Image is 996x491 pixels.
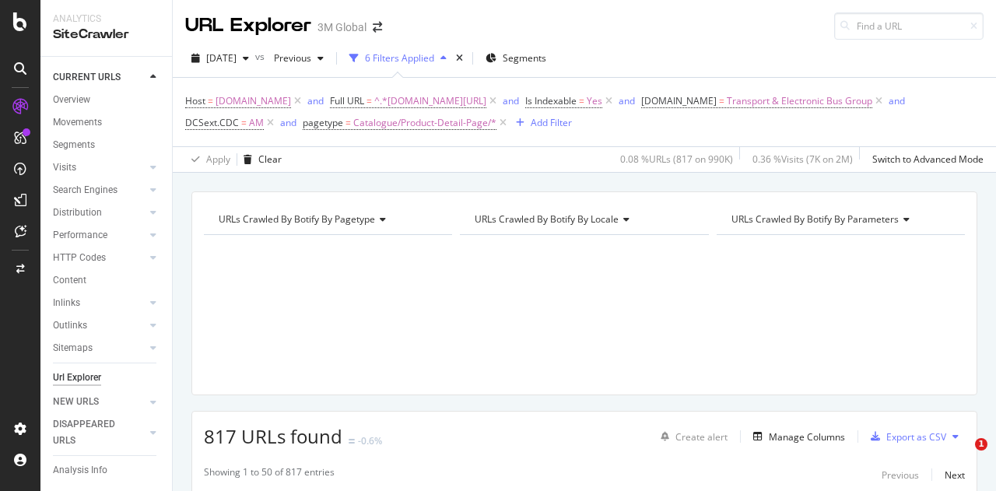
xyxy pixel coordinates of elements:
div: Sitemaps [53,340,93,356]
div: Movements [53,114,102,131]
div: CURRENT URLS [53,69,121,86]
a: Analysis Info [53,462,161,479]
span: pagetype [303,116,343,129]
h4: URLs Crawled By Botify By parameters [728,207,951,232]
button: Previous [268,46,330,71]
div: 3M Global [317,19,366,35]
button: Create alert [654,424,728,449]
div: Overview [53,92,90,108]
div: and [307,94,324,107]
h4: URLs Crawled By Botify By locale [472,207,694,232]
span: = [345,116,351,129]
a: Segments [53,137,161,153]
span: Yes [587,90,602,112]
span: = [241,116,247,129]
div: Segments [53,137,95,153]
div: Analytics [53,12,160,26]
span: = [208,94,213,107]
button: Previous [882,465,919,484]
img: Equal [349,439,355,444]
iframe: Intercom live chat [943,438,980,475]
button: Apply [185,147,230,172]
span: URLs Crawled By Botify By locale [475,212,619,226]
a: Sitemaps [53,340,146,356]
a: NEW URLS [53,394,146,410]
span: Host [185,94,205,107]
button: 6 Filters Applied [343,46,453,71]
div: 0.36 % Visits ( 7K on 2M ) [752,153,853,166]
input: Find a URL [834,12,984,40]
button: Clear [237,147,282,172]
a: Visits [53,160,146,176]
a: Performance [53,227,146,244]
a: Content [53,272,161,289]
span: = [719,94,724,107]
div: Showing 1 to 50 of 817 entries [204,465,335,484]
button: Segments [479,46,552,71]
span: Segments [503,51,546,65]
button: Add Filter [510,114,572,132]
a: CURRENT URLS [53,69,146,86]
span: URLs Crawled By Botify By parameters [731,212,899,226]
div: and [619,94,635,107]
span: 1 [975,438,987,451]
button: and [307,93,324,108]
a: HTTP Codes [53,250,146,266]
div: Apply [206,153,230,166]
a: Movements [53,114,161,131]
div: Add Filter [531,116,572,129]
div: Performance [53,227,107,244]
div: Content [53,272,86,289]
div: Distribution [53,205,102,221]
div: Visits [53,160,76,176]
a: Search Engines [53,182,146,198]
div: and [889,94,905,107]
button: and [889,93,905,108]
div: NEW URLS [53,394,99,410]
button: and [280,115,296,130]
a: DISAPPEARED URLS [53,416,146,449]
div: Inlinks [53,295,80,311]
button: Switch to Advanced Mode [866,147,984,172]
div: Switch to Advanced Mode [872,153,984,166]
div: and [503,94,519,107]
div: Create alert [675,430,728,444]
div: Export as CSV [886,430,946,444]
span: = [366,94,372,107]
div: arrow-right-arrow-left [373,22,382,33]
span: Is Indexable [525,94,577,107]
span: Transport & Electronic Bus Group [727,90,872,112]
button: Manage Columns [747,427,845,446]
div: Manage Columns [769,430,845,444]
div: and [280,116,296,129]
span: Previous [268,51,311,65]
button: and [619,93,635,108]
h4: URLs Crawled By Botify By pagetype [216,207,438,232]
span: URLs Crawled By Botify By pagetype [219,212,375,226]
a: Inlinks [53,295,146,311]
div: DISAPPEARED URLS [53,416,132,449]
span: [DOMAIN_NAME] [216,90,291,112]
div: Search Engines [53,182,117,198]
span: AM [249,112,264,134]
span: Catalogue/Product-Detail-Page/* [353,112,496,134]
div: Url Explorer [53,370,101,386]
div: HTTP Codes [53,250,106,266]
div: SiteCrawler [53,26,160,44]
a: Overview [53,92,161,108]
a: Distribution [53,205,146,221]
a: Url Explorer [53,370,161,386]
span: 2025 Sep. 14th [206,51,237,65]
div: Clear [258,153,282,166]
div: times [453,51,466,66]
button: and [503,93,519,108]
span: = [579,94,584,107]
span: [DOMAIN_NAME] [641,94,717,107]
span: vs [255,50,268,63]
span: DCSext.CDC [185,116,239,129]
div: -0.6% [358,434,382,447]
div: Analysis Info [53,462,107,479]
div: 6 Filters Applied [365,51,434,65]
button: [DATE] [185,46,255,71]
span: ^.*[DOMAIN_NAME][URL] [374,90,486,112]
